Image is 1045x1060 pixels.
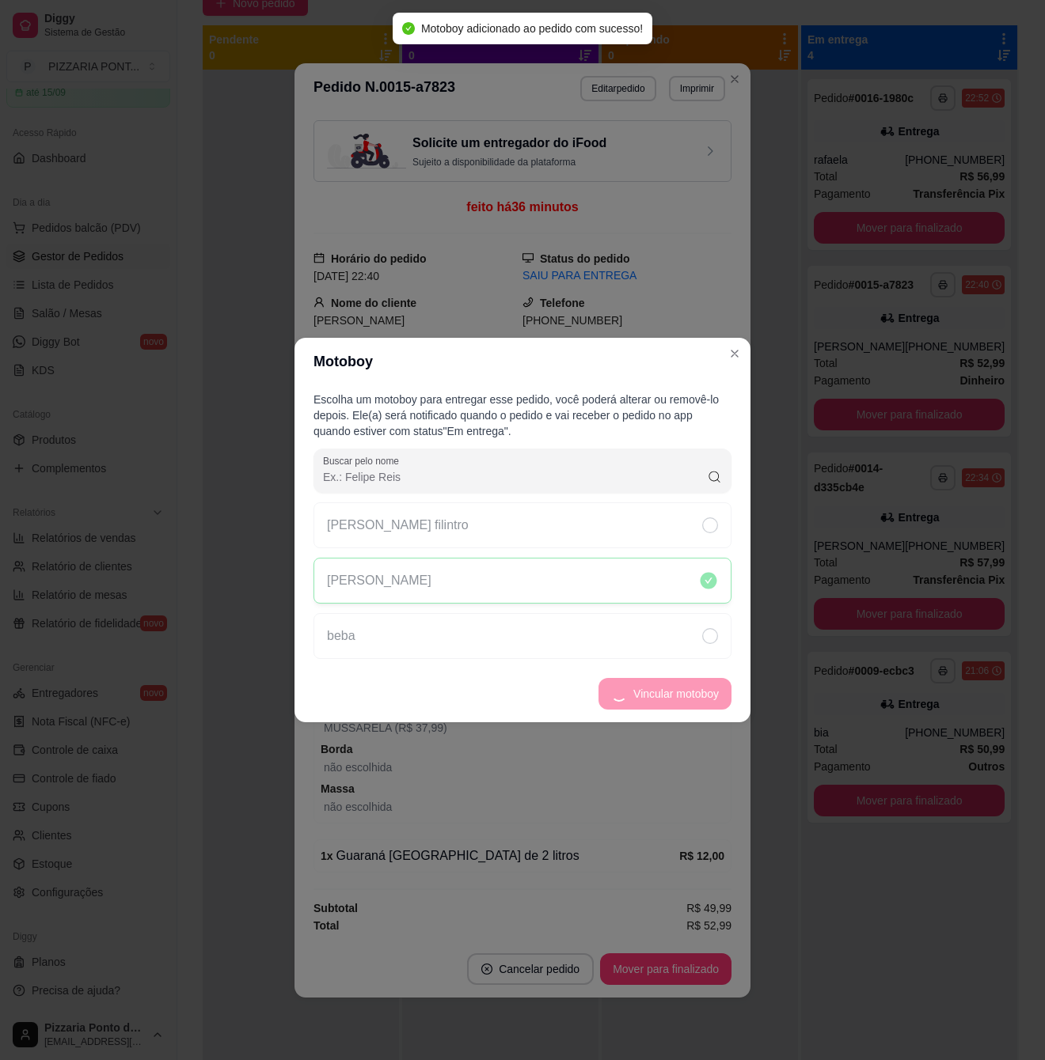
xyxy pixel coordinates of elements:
p: [PERSON_NAME] [327,571,431,590]
span: Motoboy adicionado ao pedido com sucesso! [421,22,643,35]
label: Buscar pelo nome [323,454,405,468]
p: Escolha um motoboy para entregar esse pedido, você poderá alterar ou removê-lo depois. Ele(a) ser... [313,392,731,439]
p: [PERSON_NAME] filintro [327,516,469,535]
header: Motoboy [294,338,750,385]
p: beba [327,627,355,645]
input: Buscar pelo nome [323,469,707,485]
button: Close [722,341,747,366]
span: check-circle [402,22,415,35]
